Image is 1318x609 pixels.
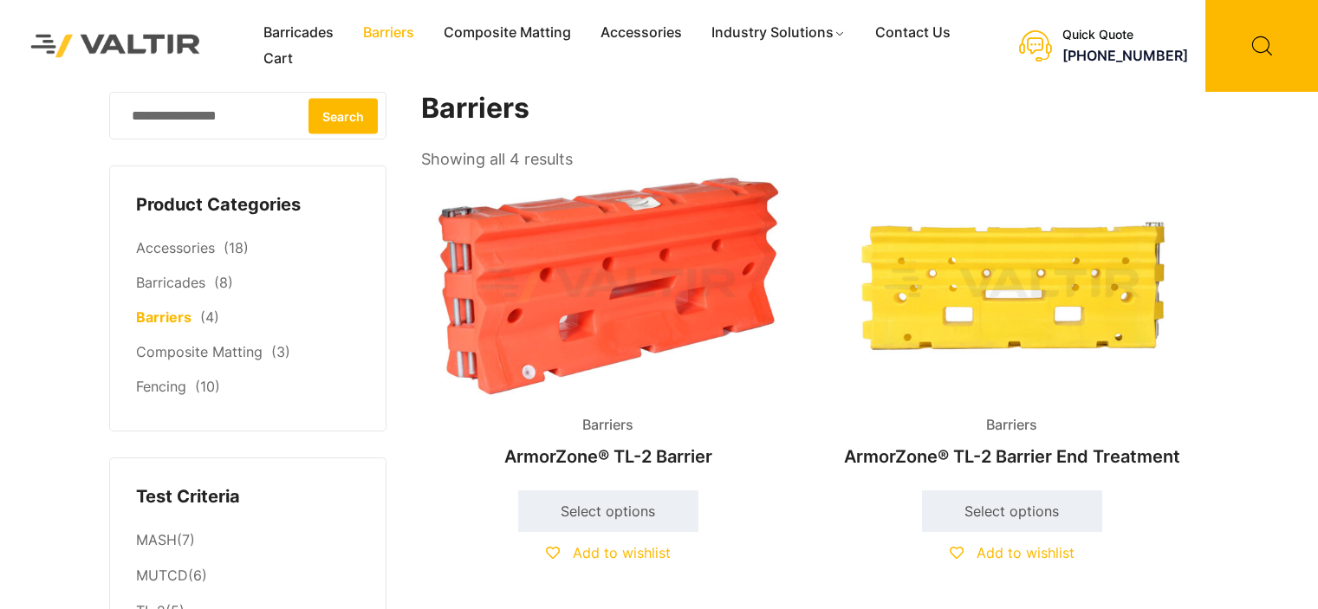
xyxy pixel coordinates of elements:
[429,20,586,46] a: Composite Matting
[421,437,795,476] h2: ArmorZone® TL-2 Barrier
[136,567,188,584] a: MUTCD
[200,308,219,326] span: (4)
[697,20,860,46] a: Industry Solutions
[569,412,646,438] span: Barriers
[224,239,249,256] span: (18)
[586,20,697,46] a: Accessories
[136,239,215,256] a: Accessories
[13,16,218,75] img: Valtir Rentals
[950,544,1075,561] a: Add to wishlist
[136,484,360,510] h4: Test Criteria
[271,343,290,360] span: (3)
[421,173,795,476] a: BarriersArmorZone® TL-2 Barrier
[825,437,1199,476] h2: ArmorZone® TL-2 Barrier End Treatment
[136,192,360,218] h4: Product Categories
[136,343,263,360] a: Composite Matting
[136,559,360,594] li: (6)
[136,522,360,558] li: (7)
[136,531,177,548] a: MASH
[421,145,573,174] p: Showing all 4 results
[825,173,1199,476] a: BarriersArmorZone® TL-2 Barrier End Treatment
[1062,28,1188,42] div: Quick Quote
[308,98,378,133] button: Search
[518,490,698,532] a: Select options for “ArmorZone® TL-2 Barrier”
[977,544,1075,561] span: Add to wishlist
[860,20,965,46] a: Contact Us
[195,378,220,395] span: (10)
[1062,47,1188,64] a: [PHONE_NUMBER]
[136,274,205,291] a: Barricades
[922,490,1102,532] a: Select options for “ArmorZone® TL-2 Barrier End Treatment”
[421,92,1201,126] h1: Barriers
[573,544,671,561] span: Add to wishlist
[214,274,233,291] span: (8)
[136,378,186,395] a: Fencing
[249,46,308,72] a: Cart
[249,20,348,46] a: Barricades
[973,412,1050,438] span: Barriers
[136,308,192,326] a: Barriers
[546,544,671,561] a: Add to wishlist
[348,20,429,46] a: Barriers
